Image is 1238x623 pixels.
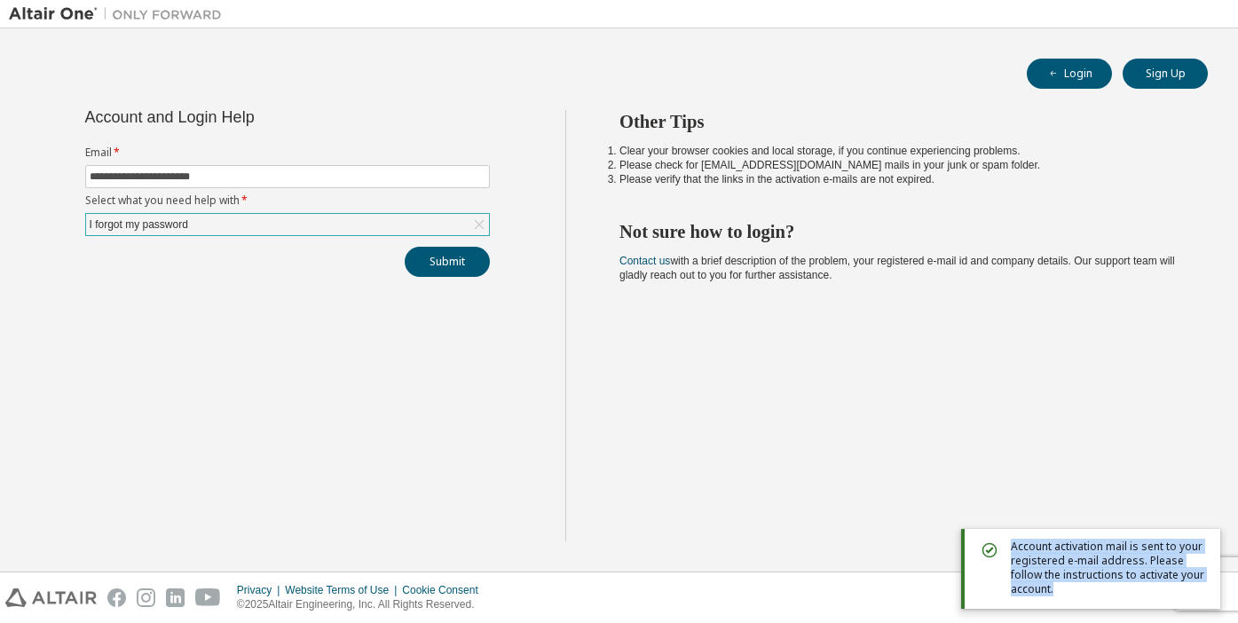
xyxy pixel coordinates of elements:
[85,193,490,208] label: Select what you need help with
[87,215,191,234] div: I forgot my password
[619,110,1176,133] h2: Other Tips
[619,144,1176,158] li: Clear your browser cookies and local storage, if you continue experiencing problems.
[237,583,285,597] div: Privacy
[86,214,489,235] div: I forgot my password
[619,158,1176,172] li: Please check for [EMAIL_ADDRESS][DOMAIN_NAME] mails in your junk or spam folder.
[237,597,489,612] p: © 2025 Altair Engineering, Inc. All Rights Reserved.
[405,247,490,277] button: Submit
[1011,540,1206,596] span: Account activation mail is sent to your registered e-mail address. Please follow the instructions...
[195,588,221,607] img: youtube.svg
[285,583,402,597] div: Website Terms of Use
[619,255,670,267] a: Contact us
[619,172,1176,186] li: Please verify that the links in the activation e-mails are not expired.
[619,255,1175,281] span: with a brief description of the problem, your registered e-mail id and company details. Our suppo...
[1123,59,1208,89] button: Sign Up
[402,583,488,597] div: Cookie Consent
[5,588,97,607] img: altair_logo.svg
[619,220,1176,243] h2: Not sure how to login?
[9,5,231,23] img: Altair One
[166,588,185,607] img: linkedin.svg
[1027,59,1112,89] button: Login
[85,110,409,124] div: Account and Login Help
[107,588,126,607] img: facebook.svg
[85,146,490,160] label: Email
[137,588,155,607] img: instagram.svg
